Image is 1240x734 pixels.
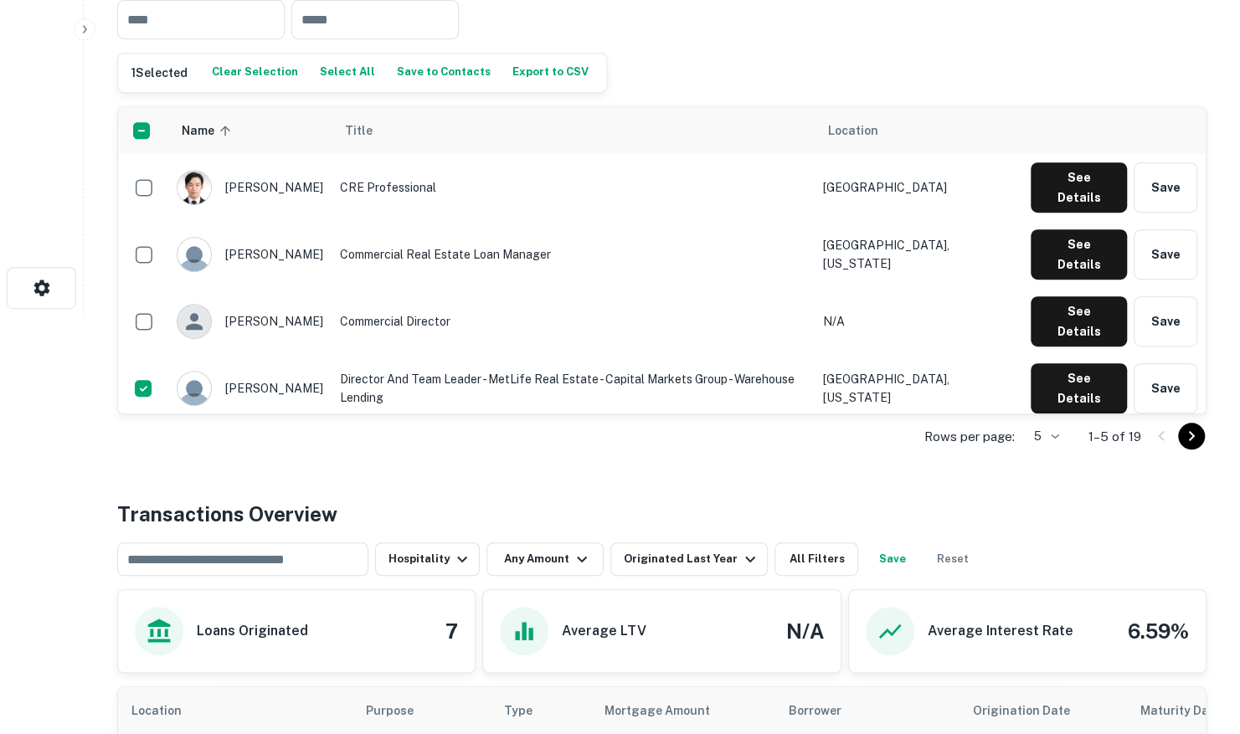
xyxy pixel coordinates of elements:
button: Save [1134,363,1197,413]
img: 9c8pery4andzj6ohjkjp54ma2 [178,372,211,405]
iframe: Chat Widget [1156,600,1240,680]
td: Director and Team Leader - MetLife Real Estate - Capital Markets Group - Warehouse Lending [332,355,815,422]
div: Maturity dates displayed may be estimated. Please contact the lender for the most accurate maturi... [1140,701,1237,720]
th: Mortgage Amount [591,687,775,734]
span: Location [131,701,203,721]
span: Name [182,121,236,141]
button: Originated Last Year [610,542,768,576]
h6: Average Interest Rate [928,621,1073,641]
img: 9c8pery4andzj6ohjkjp54ma2 [178,238,211,271]
span: Borrower [789,701,841,721]
td: CRE Professional [332,154,815,221]
h6: Loans Originated [197,621,308,641]
th: Borrower [775,687,960,734]
td: Commercial Director [332,288,815,355]
button: Save [1134,296,1197,346]
button: Save [1134,162,1197,213]
th: Title [332,107,815,154]
th: Location [815,107,1022,154]
button: All Filters [774,542,858,576]
h4: N/A [786,616,824,646]
span: Title [345,121,394,141]
button: Select All [316,60,379,85]
th: Type [491,687,591,734]
th: Purpose [352,687,491,734]
span: Mortgage Amount [605,701,732,721]
span: Location [828,121,878,141]
td: Commercial Real Estate Loan Manager [332,221,815,288]
img: 1604722876379 [178,171,211,204]
div: scrollable content [118,107,1206,413]
td: [GEOGRAPHIC_DATA] [815,154,1022,221]
h4: Transactions Overview [117,499,337,529]
h4: 6.59% [1128,616,1189,646]
button: See Details [1031,363,1127,413]
h4: 7 [445,616,458,646]
span: Type [504,701,554,721]
td: [GEOGRAPHIC_DATA], [US_STATE] [815,221,1022,288]
th: Name [168,107,332,154]
p: 1–5 of 19 [1088,427,1141,447]
th: Location [118,687,352,734]
button: Export to CSV [508,60,593,85]
button: Any Amount [486,542,604,576]
h6: Maturity Date [1140,701,1221,720]
td: N/A [815,288,1022,355]
button: Go to next page [1178,423,1205,449]
button: See Details [1031,296,1127,346]
span: Origination Date [973,701,1092,721]
button: Save your search to get updates of matches that match your search criteria. [865,542,918,576]
div: [PERSON_NAME] [177,304,323,339]
p: Rows per page: [924,427,1015,447]
div: [PERSON_NAME] [177,237,323,272]
button: Reset [925,542,979,576]
button: Clear Selection [208,60,302,85]
div: Originated Last Year [624,549,760,569]
button: Hospitality [375,542,480,576]
button: Save [1134,229,1197,280]
h6: Average LTV [562,621,646,641]
span: Purpose [366,701,435,721]
th: Origination Date [960,687,1127,734]
div: 5 [1021,424,1062,449]
button: See Details [1031,229,1127,280]
button: Save to Contacts [393,60,495,85]
td: [GEOGRAPHIC_DATA], [US_STATE] [815,355,1022,422]
button: See Details [1031,162,1127,213]
div: [PERSON_NAME] [177,170,323,205]
h6: 1 Selected [131,64,188,82]
div: [PERSON_NAME] [177,371,323,406]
